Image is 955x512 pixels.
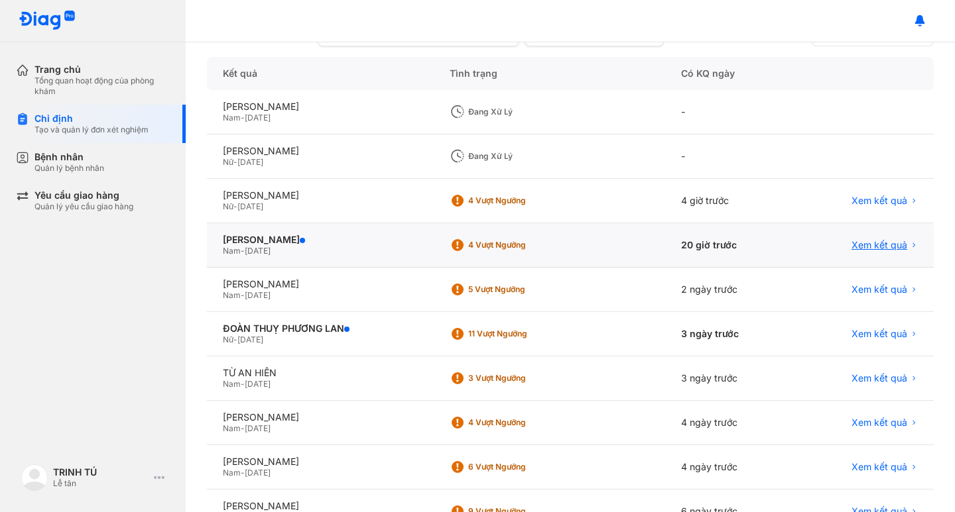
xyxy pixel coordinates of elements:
[34,64,170,76] div: Trang chủ
[852,461,907,473] span: Xem kết quả
[223,411,418,423] div: [PERSON_NAME]
[21,464,48,491] img: logo
[468,107,574,117] div: Đang xử lý
[468,195,574,206] div: 4 Vượt ngưỡng
[223,145,418,157] div: [PERSON_NAME]
[233,334,237,344] span: -
[34,163,104,174] div: Quản lý bệnh nhân
[237,201,263,211] span: [DATE]
[245,468,271,478] span: [DATE]
[34,151,104,163] div: Bệnh nhân
[223,379,241,389] span: Nam
[34,76,170,97] div: Tổng quan hoạt động của phòng khám
[233,201,237,211] span: -
[223,290,241,300] span: Nam
[237,157,263,167] span: [DATE]
[237,334,263,344] span: [DATE]
[223,113,241,123] span: Nam
[53,466,149,478] div: TRINH TÚ
[223,456,418,468] div: [PERSON_NAME]
[245,246,271,256] span: [DATE]
[468,373,574,384] div: 3 Vượt ngưỡng
[34,189,133,201] div: Yêu cầu giao hàng
[223,334,233,344] span: Nữ
[468,462,574,472] div: 6 Vượt ngưỡng
[665,179,793,223] div: 4 giờ trước
[34,125,149,135] div: Tạo và quản lý đơn xét nghiệm
[223,189,418,201] div: [PERSON_NAME]
[233,157,237,167] span: -
[245,113,271,123] span: [DATE]
[34,201,133,212] div: Quản lý yêu cầu giao hàng
[223,468,241,478] span: Nam
[241,290,245,300] span: -
[852,372,907,384] span: Xem kết quả
[245,423,271,433] span: [DATE]
[852,417,907,429] span: Xem kết quả
[665,134,793,179] div: -
[665,445,793,489] div: 4 ngày trước
[468,240,574,250] div: 4 Vượt ngưỡng
[207,57,434,90] div: Kết quả
[852,195,907,207] span: Xem kết quả
[241,113,245,123] span: -
[223,246,241,256] span: Nam
[665,356,793,401] div: 3 ngày trước
[241,468,245,478] span: -
[468,284,574,295] div: 5 Vượt ngưỡng
[223,278,418,290] div: [PERSON_NAME]
[53,478,149,489] div: Lễ tân
[223,367,418,379] div: TỪ AN HIỂN
[19,11,76,31] img: logo
[468,329,574,339] div: 11 Vượt ngưỡng
[241,423,245,433] span: -
[223,101,418,113] div: [PERSON_NAME]
[665,90,793,134] div: -
[665,401,793,445] div: 4 ngày trước
[223,201,233,211] span: Nữ
[34,113,149,125] div: Chỉ định
[223,234,418,246] div: [PERSON_NAME]
[665,312,793,356] div: 3 ngày trước
[468,151,574,162] div: Đang xử lý
[468,417,574,428] div: 4 Vượt ngưỡng
[852,239,907,251] span: Xem kết quả
[223,323,418,334] div: ĐOÀN THUỴ PHƯƠNG LAN
[223,423,241,433] span: Nam
[245,379,271,389] span: [DATE]
[241,379,245,389] span: -
[852,328,907,340] span: Xem kết quả
[665,223,793,268] div: 20 giờ trước
[223,500,418,512] div: [PERSON_NAME]
[223,157,233,167] span: Nữ
[852,283,907,295] span: Xem kết quả
[665,57,793,90] div: Có KQ ngày
[245,290,271,300] span: [DATE]
[665,268,793,312] div: 2 ngày trước
[434,57,665,90] div: Tình trạng
[241,246,245,256] span: -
